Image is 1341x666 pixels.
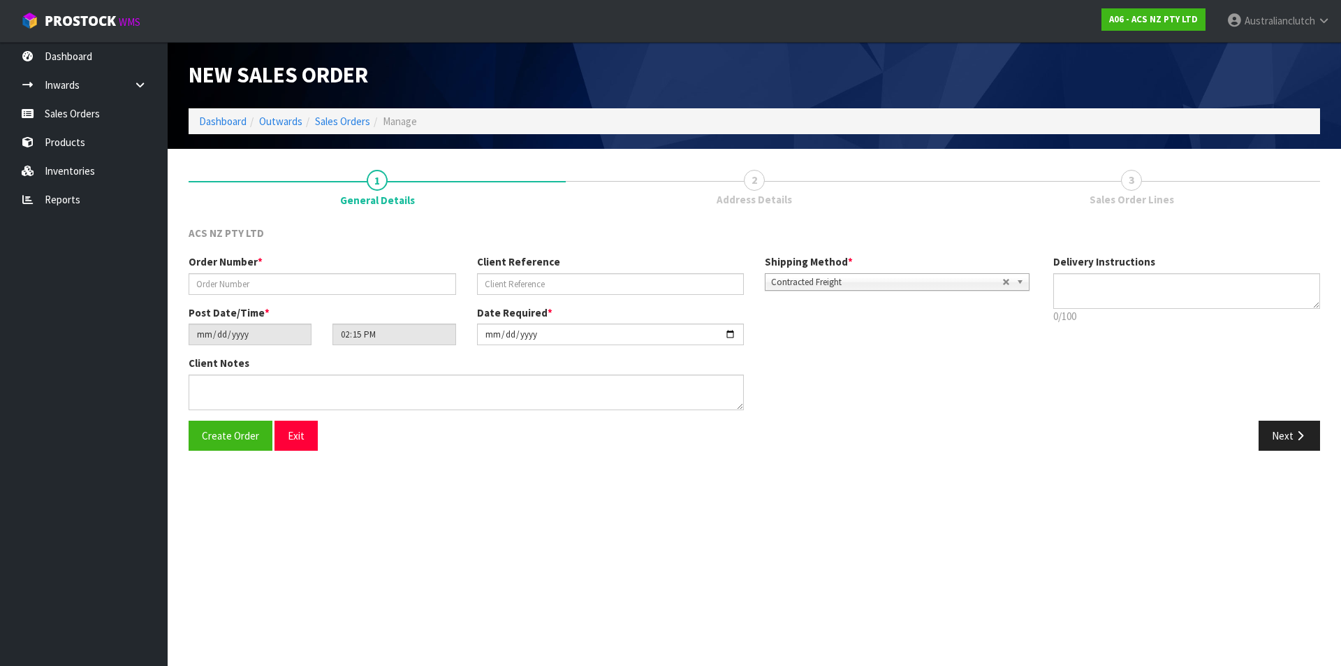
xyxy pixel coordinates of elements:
[259,115,302,128] a: Outwards
[45,12,116,30] span: ProStock
[189,421,272,451] button: Create Order
[1259,421,1320,451] button: Next
[744,170,765,191] span: 2
[189,254,263,269] label: Order Number
[717,192,792,207] span: Address Details
[315,115,370,128] a: Sales Orders
[189,356,249,370] label: Client Notes
[771,274,1002,291] span: Contracted Freight
[189,215,1320,461] span: General Details
[1121,170,1142,191] span: 3
[383,115,417,128] span: Manage
[202,429,259,442] span: Create Order
[477,273,745,295] input: Client Reference
[477,254,560,269] label: Client Reference
[21,12,38,29] img: cube-alt.png
[1109,13,1198,25] strong: A06 - ACS NZ PTY LTD
[274,421,318,451] button: Exit
[1053,254,1155,269] label: Delivery Instructions
[1090,192,1174,207] span: Sales Order Lines
[477,305,552,320] label: Date Required
[340,193,415,208] span: General Details
[765,254,853,269] label: Shipping Method
[199,115,247,128] a: Dashboard
[189,61,368,89] span: New Sales Order
[119,15,140,29] small: WMS
[189,273,456,295] input: Order Number
[1053,309,1321,324] p: 0/100
[189,226,264,240] span: ACS NZ PTY LTD
[367,170,388,191] span: 1
[189,305,270,320] label: Post Date/Time
[1245,14,1315,27] span: Australianclutch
